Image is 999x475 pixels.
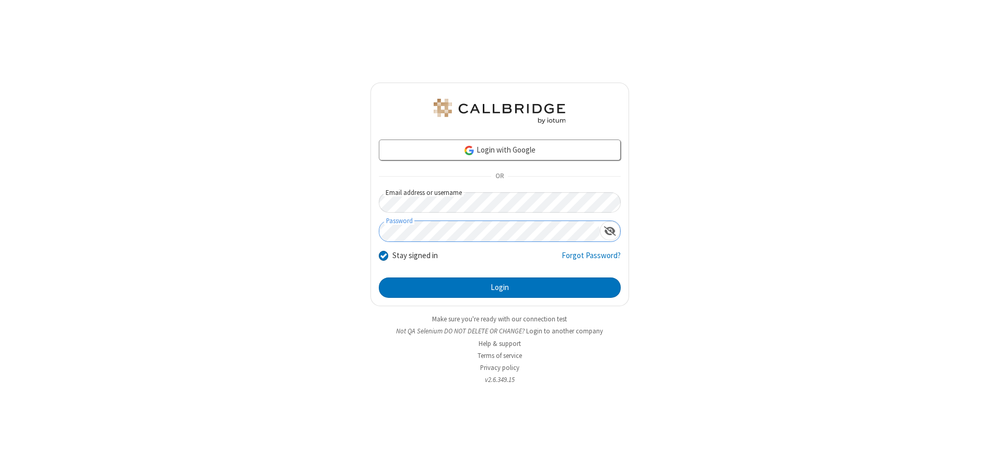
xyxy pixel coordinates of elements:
label: Stay signed in [392,250,438,262]
img: QA Selenium DO NOT DELETE OR CHANGE [432,99,567,124]
input: Email address or username [379,192,621,213]
button: Login to another company [526,326,603,336]
span: OR [491,169,508,184]
a: Make sure you're ready with our connection test [432,315,567,323]
a: Forgot Password? [562,250,621,270]
li: v2.6.349.15 [370,375,629,385]
a: Terms of service [478,351,522,360]
div: Show password [600,221,620,240]
iframe: Chat [973,448,991,468]
img: google-icon.png [463,145,475,156]
button: Login [379,277,621,298]
a: Help & support [479,339,521,348]
a: Privacy policy [480,363,519,372]
li: Not QA Selenium DO NOT DELETE OR CHANGE? [370,326,629,336]
a: Login with Google [379,140,621,160]
input: Password [379,221,600,241]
